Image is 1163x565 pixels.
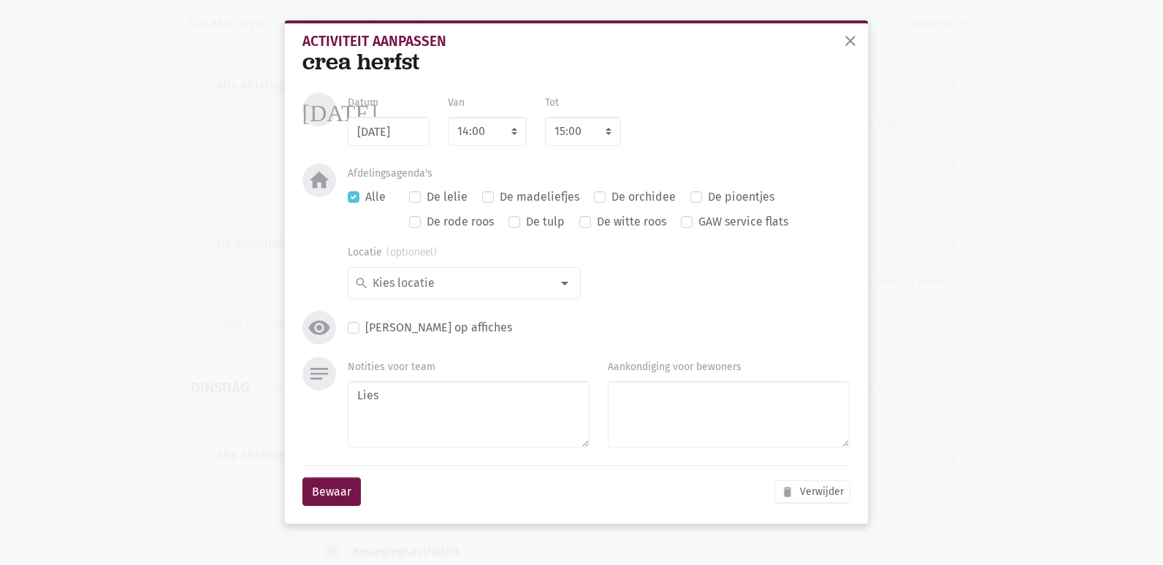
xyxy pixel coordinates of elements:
[302,35,850,48] div: Activiteit aanpassen
[708,188,774,207] label: De pioentjes
[370,274,551,293] input: Kies locatie
[500,188,579,207] label: De madeliefjes
[611,188,676,207] label: De orchidee
[448,95,465,111] label: Van
[774,480,850,503] button: Verwijder
[526,212,565,231] label: De tulp
[597,212,666,231] label: De witte roos
[698,212,788,231] label: GAW service flats
[348,359,435,375] label: Notities voor team
[545,95,559,111] label: Tot
[836,26,865,58] button: sluiten
[348,166,432,182] label: Afdelingsagenda's
[348,95,378,111] label: Datum
[302,477,361,507] button: Bewaar
[302,48,850,75] div: crea herfst
[308,169,331,192] i: home
[427,212,494,231] label: De rode roos
[365,188,386,207] label: Alle
[348,245,437,261] label: Locatie
[427,188,468,207] label: De lelie
[842,32,859,50] span: close
[365,318,512,337] label: [PERSON_NAME] op affiches
[308,362,331,385] i: notes
[781,485,794,499] i: delete
[608,359,741,375] label: Aankondiging voor bewoners
[308,316,331,339] i: visibility
[302,98,378,121] i: [DATE]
